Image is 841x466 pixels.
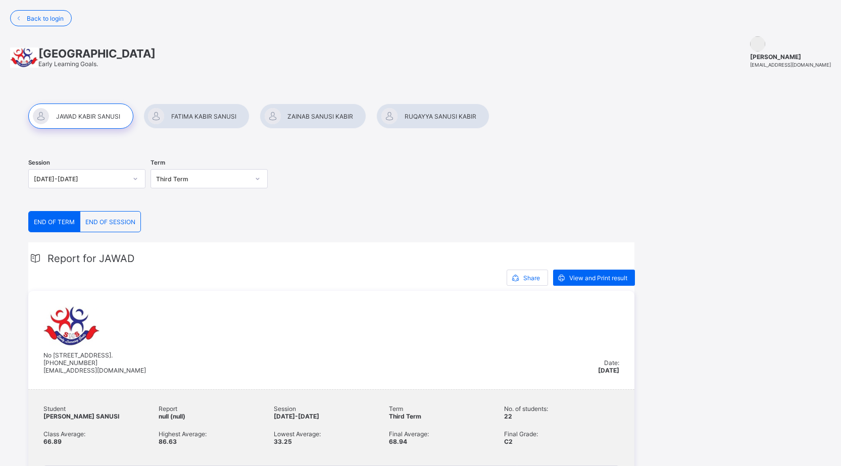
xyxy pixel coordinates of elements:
[43,430,159,438] span: Class Average:
[34,218,75,226] span: END OF TERM
[28,159,50,166] span: Session
[389,430,504,438] span: Final Average:
[598,367,619,374] span: [DATE]
[43,412,119,420] span: [PERSON_NAME] SANUSI
[156,175,249,183] div: Third Term
[27,15,64,22] span: Back to login
[274,438,292,445] span: 33.25
[43,306,100,346] img: sweethaven.png
[504,438,513,445] span: C2
[10,47,38,68] img: School logo
[34,175,127,183] div: [DATE]-[DATE]
[159,430,274,438] span: Highest Average:
[389,405,504,412] span: Term
[85,218,135,226] span: END OF SESSION
[159,412,185,420] span: null (null)
[604,359,619,367] span: Date:
[159,438,177,445] span: 86.63
[504,405,619,412] span: No. of students:
[151,159,165,166] span: Term
[389,412,421,420] span: Third Term
[274,412,319,420] span: [DATE]-[DATE]
[43,438,62,445] span: 66.89
[47,252,134,265] span: Report for JAWAD
[274,405,389,412] span: Session
[750,53,831,61] span: [PERSON_NAME]
[389,438,407,445] span: 68.94
[43,351,146,374] span: No [STREET_ADDRESS]. [PHONE_NUMBER] [EMAIL_ADDRESS][DOMAIN_NAME]
[750,62,831,68] span: [EMAIL_ADDRESS][DOMAIN_NAME]
[38,60,98,68] span: Early Learning Goals.
[523,274,540,282] span: Share
[504,430,619,438] span: Final Grade:
[159,405,274,412] span: Report
[569,274,627,282] span: View and Print result
[38,47,156,60] span: [GEOGRAPHIC_DATA]
[504,412,512,420] span: 22
[274,430,389,438] span: Lowest Average:
[43,405,159,412] span: Student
